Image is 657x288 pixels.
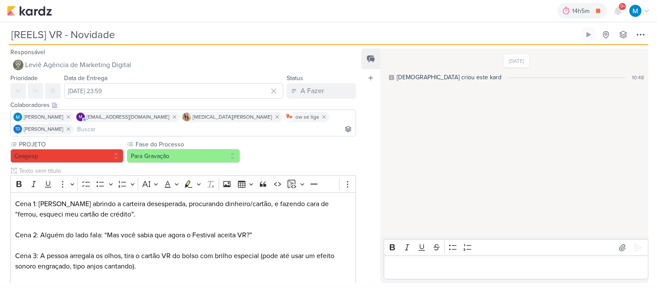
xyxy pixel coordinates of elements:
div: Thais de carvalho [13,125,22,133]
p: Cena 2: Alguém do lado fala: “Mas você sabia que agora o Festival aceita VR?” [15,230,352,240]
div: Editor toolbar [384,239,648,256]
input: Buscar [75,124,354,134]
label: Data de Entrega [64,74,107,82]
p: Cena 1: [PERSON_NAME] abrindo a carteira desesperada, procurando dinheiro/cartão, e fazendo cara ... [15,199,352,220]
div: A Fazer [301,86,324,96]
button: A Fazer [287,83,356,99]
button: Para Gravação [127,149,240,163]
input: Kard Sem Título [9,27,579,42]
img: ow se liga [285,113,294,121]
img: Leviê Agência de Marketing Digital [13,60,23,70]
div: Editor toolbar [10,175,356,192]
span: [EMAIL_ADDRESS][DOMAIN_NAME] [87,113,169,121]
label: PROJETO [18,140,123,149]
div: mlegnaioli@gmail.com [76,113,85,121]
img: kardz.app [7,6,52,16]
p: Td [15,127,20,132]
span: [PERSON_NAME] [24,113,63,121]
img: MARIANA MIRANDA [13,113,22,121]
input: Texto sem título [17,166,356,175]
div: 10:48 [632,74,644,81]
div: 14h5m [572,6,592,16]
span: ow se liga [295,113,319,121]
label: Status [287,74,303,82]
span: [MEDICAL_DATA][PERSON_NAME] [193,113,272,121]
div: [DEMOGRAPHIC_DATA] criou este kard [397,73,502,82]
p: m [79,115,82,120]
button: Leviê Agência de Marketing Digital [10,57,356,73]
div: Ligar relógio [585,31,592,38]
input: Select a date [64,83,283,99]
div: Editor editing area: main [384,256,648,279]
label: Prioridade [10,74,38,82]
span: 9+ [620,3,625,10]
img: MARIANA MIRANDA [629,5,641,17]
div: Colaboradores [10,100,356,110]
label: Fase do Processo [135,140,240,149]
button: Ceagesp [10,149,123,163]
p: Cena 3: A pessoa arregala os olhos, tira o cartão VR do bolso com brilho especial (pode até usar ... [15,251,352,272]
label: Responsável [10,49,45,56]
img: Yasmin Yumi [182,113,191,121]
span: [PERSON_NAME] [24,125,63,133]
span: Leviê Agência de Marketing Digital [25,60,131,70]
